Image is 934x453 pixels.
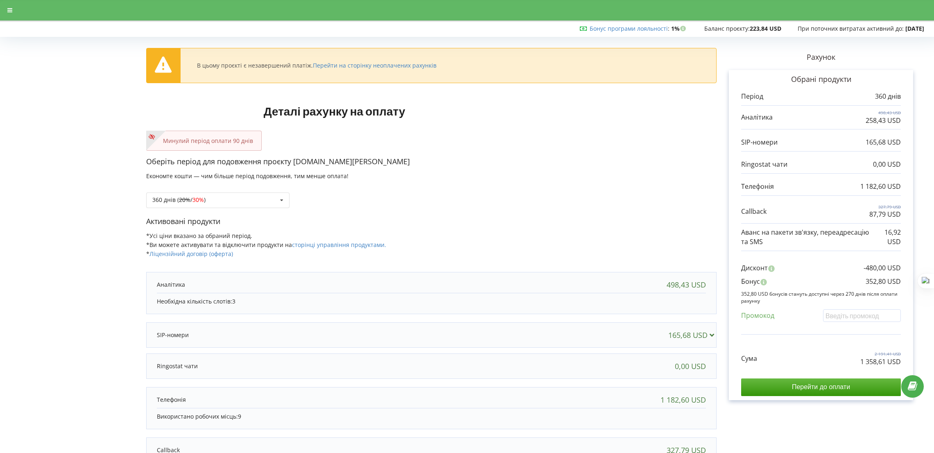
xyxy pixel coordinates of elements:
[869,210,901,219] p: 87,79 USD
[675,362,706,370] div: 0,00 USD
[741,138,778,147] p: SIP-номери
[741,228,873,247] p: Аванс на пакети зв'язку, переадресацію та SMS
[741,311,774,320] p: Промокод
[741,74,901,85] p: Обрані продукти
[660,396,706,404] div: 1 182,60 USD
[798,25,904,32] span: При поточних витратах активний до:
[157,297,706,306] p: Необхідна кількість слотів:
[741,277,760,286] p: Бонус
[717,52,925,63] p: Рахунок
[146,91,522,131] h1: Деталі рахунку на оплату
[152,197,206,203] div: 360 днів ( / )
[668,331,718,339] div: 165,68 USD
[864,263,901,273] p: -480,00 USD
[146,156,717,167] p: Оберіть період для подовження проєкту [DOMAIN_NAME][PERSON_NAME]
[590,25,669,32] span: :
[866,277,901,286] p: 352,80 USD
[704,25,750,32] span: Баланс проєкту:
[590,25,668,32] a: Бонус програми лояльності
[197,62,436,69] div: В цьому проєкті є незавершений платіж.
[741,378,901,396] input: Перейти до оплати
[750,25,781,32] strong: 223,84 USD
[873,228,901,247] p: 16,92 USD
[157,396,186,404] p: Телефонія
[860,182,901,191] p: 1 182,60 USD
[146,241,386,249] span: *Ви можете активувати та відключити продукти на
[155,137,253,145] p: Минулий період оплати 90 днів
[741,182,774,191] p: Телефонія
[157,412,706,421] p: Використано робочих місць:
[146,232,252,240] span: *Усі ціни вказано за обраний період.
[238,412,241,420] span: 9
[146,216,717,227] p: Активовані продукти
[671,25,688,32] strong: 1%
[741,290,901,304] p: 352,80 USD бонусів стануть доступні через 270 днів після оплати рахунку
[313,61,436,69] a: Перейти на сторінку неоплачених рахунків
[873,160,901,169] p: 0,00 USD
[869,204,901,210] p: 327,79 USD
[860,351,901,357] p: 2 191,41 USD
[157,281,185,289] p: Аналітика
[866,138,901,147] p: 165,68 USD
[866,116,901,125] p: 258,43 USD
[741,160,787,169] p: Ringostat чати
[741,92,763,101] p: Період
[157,362,198,370] p: Ringostat чати
[232,297,235,305] span: 3
[667,281,706,289] div: 498,43 USD
[905,25,924,32] strong: [DATE]
[866,110,901,116] p: 498,43 USD
[157,331,189,339] p: SIP-номери
[149,250,233,258] a: Ліцензійний договір (оферта)
[146,172,348,180] span: Економте кошти — чим більше період подовження, тим менше оплата!
[741,354,757,363] p: Сума
[292,241,386,249] a: сторінці управління продуктами.
[192,196,204,204] span: 30%
[823,309,901,322] input: Введіть промокод
[741,113,773,122] p: Аналітика
[741,263,768,273] p: Дисконт
[860,357,901,367] p: 1 358,61 USD
[741,207,767,216] p: Callback
[179,196,190,204] s: 20%
[875,92,901,101] p: 360 днів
